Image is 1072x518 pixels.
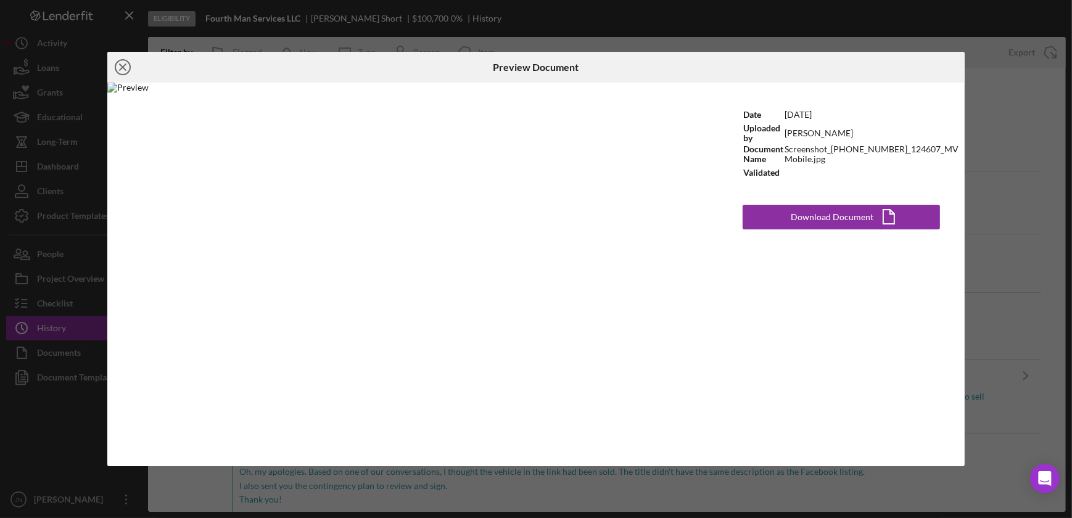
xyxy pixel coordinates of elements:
[743,109,761,120] b: Date
[791,205,873,229] div: Download Document
[1030,464,1060,493] div: Open Intercom Messenger
[107,83,718,466] img: Preview
[743,123,780,143] b: Uploaded by
[784,144,959,165] td: Screenshot_[PHONE_NUMBER]_124607_MV Mobile.jpg
[493,62,579,73] h6: Preview Document
[784,107,959,123] td: [DATE]
[743,144,783,164] b: Document Name
[784,123,959,144] td: [PERSON_NAME]
[743,167,780,178] b: Validated
[743,205,940,229] button: Download Document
